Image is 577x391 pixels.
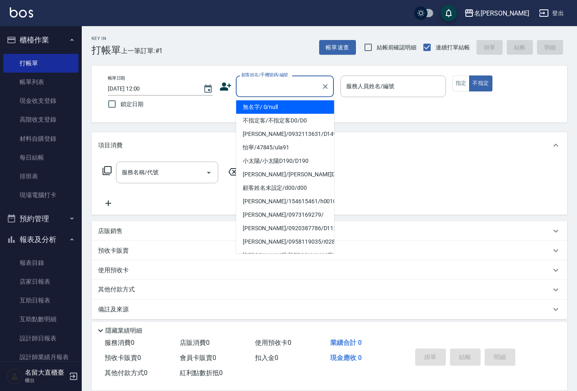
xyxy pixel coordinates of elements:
[92,36,121,41] h2: Key In
[25,377,67,384] p: 櫃台
[92,300,567,319] div: 備註及來源
[236,181,334,195] li: 顧客姓名未設定/d00/d00
[98,227,123,235] p: 店販銷售
[98,141,123,150] p: 項目消費
[255,354,278,362] span: 扣入金 0
[441,5,457,21] button: save
[461,5,532,22] button: 名[PERSON_NAME]
[98,266,129,275] p: 使用預收卡
[319,40,356,55] button: 帳單速查
[255,339,291,347] span: 使用預收卡 0
[121,100,143,109] span: 鎖定日期
[236,100,334,114] li: 無名字/ 0/null
[330,354,362,362] span: 現金應收 0
[236,127,334,141] li: [PERSON_NAME]/0932113631/D149
[3,73,78,91] a: 帳單列表
[452,76,470,91] button: 指定
[236,249,334,262] li: [PERSON_NAME]/[PERSON_NAME]D261/D261
[436,43,470,52] span: 連續打單結帳
[92,260,567,280] div: 使用預收卡
[3,229,78,250] button: 報表及分析
[3,329,78,348] a: 設計師日報表
[98,305,129,314] p: 備註及來源
[180,354,216,362] span: 會員卡販賣 0
[3,129,78,148] a: 材料自購登錄
[10,7,33,18] img: Logo
[3,54,78,73] a: 打帳單
[236,141,334,154] li: 怡寧/47845/ula91
[236,208,334,222] li: [PERSON_NAME]/0973169279/
[236,168,334,181] li: [PERSON_NAME]/[PERSON_NAME]D230/D230
[320,81,331,92] button: Clear
[3,272,78,291] a: 店家日報表
[92,221,567,241] div: 店販銷售
[236,154,334,168] li: 小太陽/小太陽D190/D190
[105,354,141,362] span: 預收卡販賣 0
[108,75,125,81] label: 帳單日期
[236,195,334,208] li: [PERSON_NAME]/154615461/h0010
[202,166,215,179] button: Open
[180,339,210,347] span: 店販消費 0
[3,167,78,186] a: 排班表
[121,46,163,56] span: 上一筆訂單:#1
[3,186,78,204] a: 現場電腦打卡
[92,241,567,260] div: 預收卡販賣
[236,114,334,127] li: 不指定客/不指定客D0/D0
[25,369,67,377] h5: 名留大直櫃臺
[105,339,134,347] span: 服務消費 0
[98,285,139,294] p: 其他付款方式
[377,43,417,52] span: 結帳前確認明細
[3,291,78,310] a: 互助日報表
[3,348,78,367] a: 設計師業績月報表
[330,339,362,347] span: 業績合計 0
[7,368,23,384] img: Person
[3,253,78,272] a: 報表目錄
[92,280,567,300] div: 其他付款方式
[236,222,334,235] li: [PERSON_NAME]/0920387786/D112
[105,369,148,377] span: 其他付款方式 0
[180,369,223,377] span: 紅利點數折抵 0
[105,327,142,335] p: 隱藏業績明細
[3,208,78,229] button: 預約管理
[3,29,78,51] button: 櫃檯作業
[3,310,78,329] a: 互助點數明細
[198,79,218,99] button: Choose date, selected date is 2025-10-10
[536,6,567,21] button: 登出
[236,235,334,249] li: [PERSON_NAME]/0958119035/r028
[474,8,529,18] div: 名[PERSON_NAME]
[3,91,78,110] a: 現金收支登錄
[3,110,78,129] a: 高階收支登錄
[3,148,78,167] a: 每日結帳
[92,132,567,158] div: 項目消費
[469,76,492,91] button: 不指定
[108,82,195,96] input: YYYY/MM/DD hh:mm
[242,72,288,78] label: 顧客姓名/手機號碼/編號
[92,44,121,56] h3: 打帳單
[98,247,129,255] p: 預收卡販賣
